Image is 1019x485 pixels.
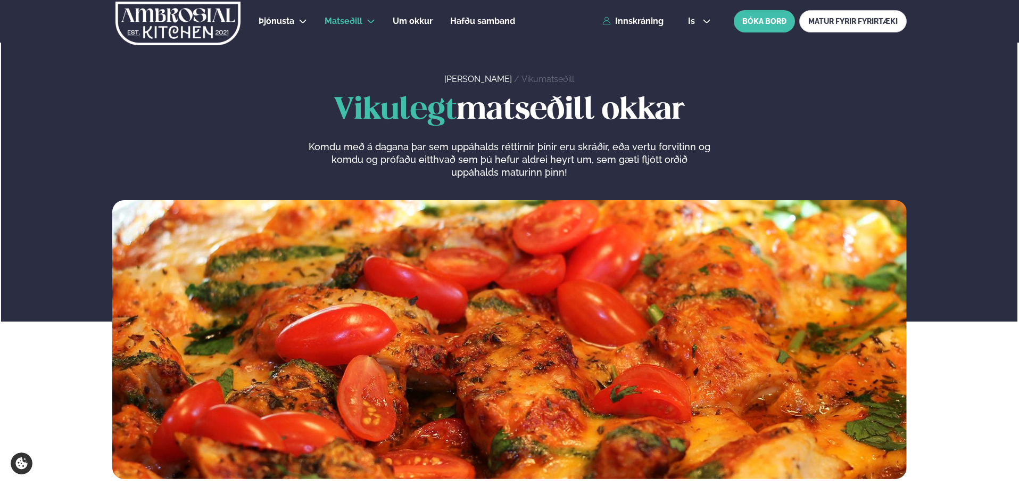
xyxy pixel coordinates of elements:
span: Matseðill [325,16,362,26]
h1: matseðill okkar [112,94,907,128]
img: image alt [112,200,907,479]
a: Hafðu samband [450,15,515,28]
a: [PERSON_NAME] [444,74,512,84]
button: is [680,17,719,26]
a: Þjónusta [259,15,294,28]
span: Um okkur [393,16,433,26]
a: Vikumatseðill [521,74,574,84]
a: Um okkur [393,15,433,28]
span: Hafðu samband [450,16,515,26]
a: Matseðill [325,15,362,28]
span: is [688,17,698,26]
span: Vikulegt [334,96,457,125]
span: Þjónusta [259,16,294,26]
a: Innskráning [602,17,664,26]
p: Komdu með á dagana þar sem uppáhalds réttirnir þínir eru skráðir, eða vertu forvitinn og komdu og... [308,141,710,179]
a: Cookie settings [11,453,32,474]
img: logo [114,2,242,45]
button: BÓKA BORÐ [734,10,795,32]
a: MATUR FYRIR FYRIRTÆKI [799,10,907,32]
span: / [514,74,521,84]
